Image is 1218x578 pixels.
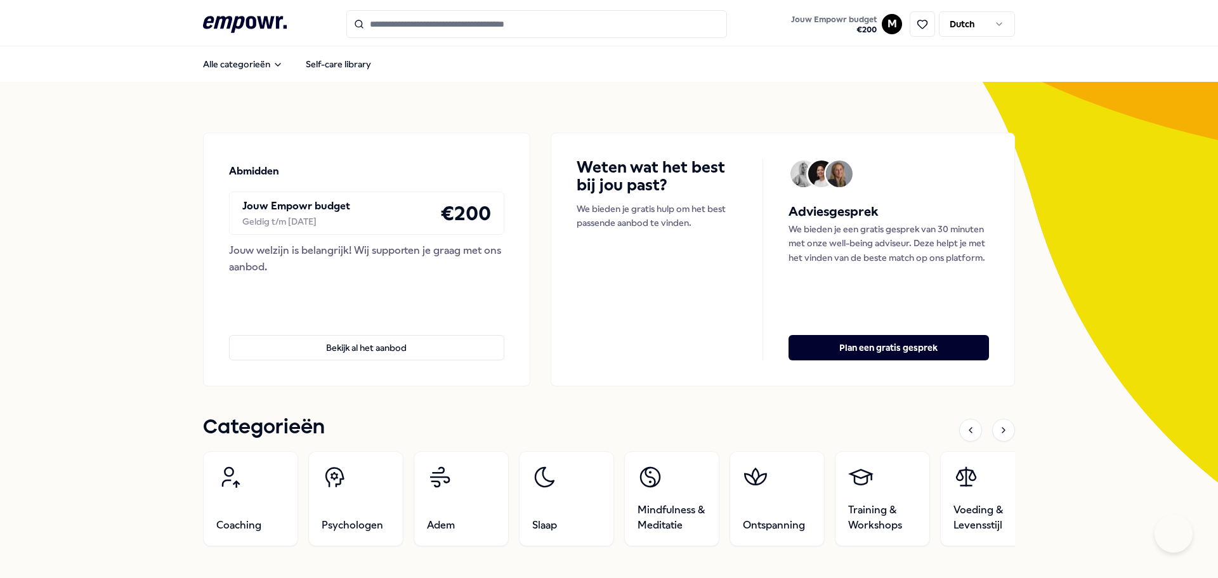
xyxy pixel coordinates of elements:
a: Ontspanning [730,451,825,546]
img: Avatar [808,161,835,187]
iframe: Help Scout Beacon - Open [1155,515,1193,553]
span: Mindfulness & Meditatie [638,502,706,533]
a: Psychologen [308,451,403,546]
span: Ontspanning [743,518,805,533]
nav: Main [193,51,381,77]
div: Jouw welzijn is belangrijk! Wij supporten je graag met ons aanbod. [229,242,504,275]
div: Geldig t/m [DATE] [242,214,350,228]
button: Alle categorieën [193,51,293,77]
span: Psychologen [322,518,383,533]
input: Search for products, categories or subcategories [346,10,727,38]
p: Jouw Empowr budget [242,198,350,214]
a: Mindfulness & Meditatie [624,451,719,546]
span: Adem [427,518,455,533]
h4: Weten wat het best bij jou past? [577,159,737,194]
button: Plan een gratis gesprek [789,335,989,360]
p: We bieden je gratis hulp om het best passende aanbod te vinden. [577,202,737,230]
a: Adem [414,451,509,546]
a: Bekijk al het aanbod [229,315,504,360]
a: Jouw Empowr budget€200 [786,11,882,37]
span: € 200 [791,25,877,35]
a: Slaap [519,451,614,546]
span: Slaap [532,518,557,533]
a: Training & Workshops [835,451,930,546]
h1: Categorieën [203,412,325,443]
a: Voeding & Levensstijl [940,451,1035,546]
h4: € 200 [440,197,491,229]
span: Voeding & Levensstijl [953,502,1022,533]
h5: Adviesgesprek [789,202,989,222]
img: Avatar [826,161,853,187]
p: We bieden je een gratis gesprek van 30 minuten met onze well-being adviseur. Deze helpt je met he... [789,222,989,265]
img: Avatar [790,161,817,187]
span: Jouw Empowr budget [791,15,877,25]
button: Jouw Empowr budget€200 [789,12,879,37]
a: Self-care library [296,51,381,77]
span: Training & Workshops [848,502,917,533]
button: Bekijk al het aanbod [229,335,504,360]
a: Coaching [203,451,298,546]
button: M [882,14,902,34]
span: Coaching [216,518,261,533]
p: Abmidden [229,163,279,180]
